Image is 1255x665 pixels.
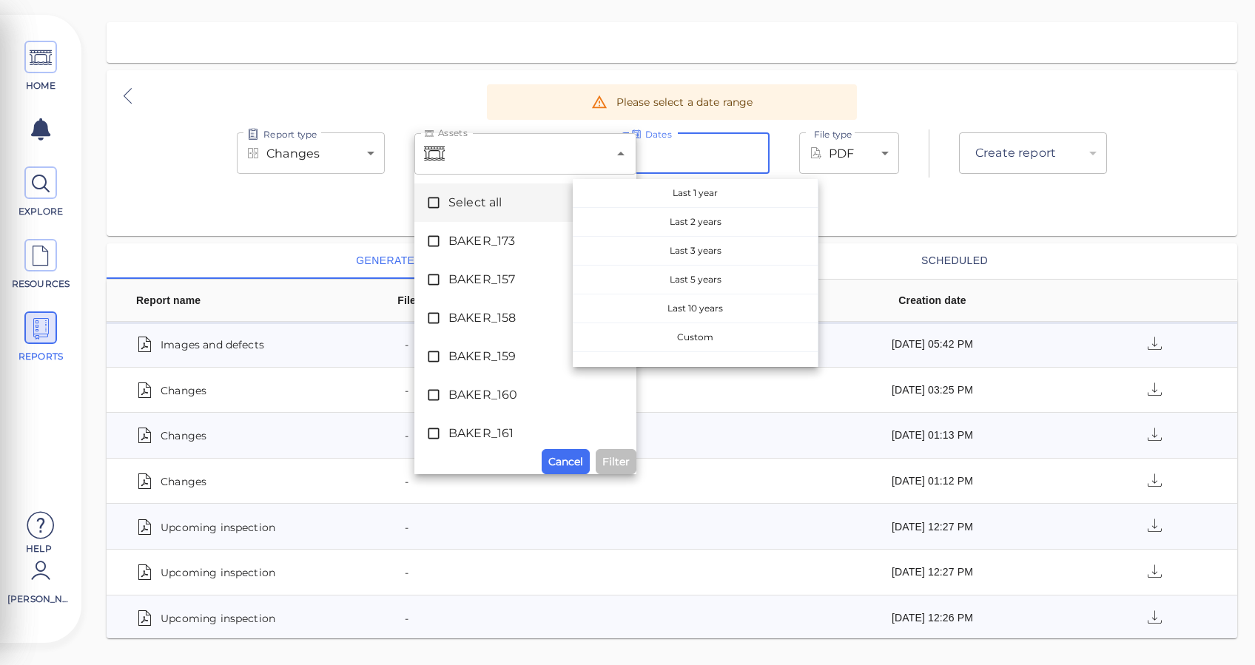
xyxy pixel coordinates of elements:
[793,550,1054,595] td: [DATE] 12:27 PM
[448,425,602,442] span: BAKER_161
[7,542,70,554] span: Help
[1192,598,1244,654] iframe: Chat
[161,379,206,400] span: Changes
[793,368,1054,413] td: [DATE] 03:25 PM
[237,132,385,174] div: Changes
[573,237,818,266] button: Last 3 years
[7,166,74,218] a: EXPLORE
[161,425,206,445] span: Changes
[161,470,206,491] span: Changes
[959,132,1107,174] div: Changes
[448,271,602,288] span: BAKER_157
[405,607,408,628] span: -
[7,311,74,363] a: REPORTS
[573,208,818,236] span: Last 2 years
[573,323,818,351] span: Custom
[573,179,818,207] span: Last 1 year
[161,334,264,354] span: Images and defects
[10,350,73,363] span: REPORTS
[405,425,408,445] span: -
[161,516,275,537] span: Upcoming inspection
[448,348,602,365] span: BAKER_159
[448,194,602,212] span: Select all
[107,280,368,322] th: Report name
[161,561,275,582] span: Upcoming inspection
[573,208,818,237] button: Last 2 years
[10,205,73,218] span: EXPLORE
[573,237,818,265] span: Last 3 years
[616,89,753,115] div: Please select a date range
[405,334,408,354] span: -
[602,453,630,470] span: Filter
[7,41,74,92] a: HOME
[793,280,1054,322] th: Creation date
[7,239,74,291] a: RESOURCES
[793,413,1054,459] td: [DATE] 01:13 PM
[448,386,602,404] span: BAKER_160
[7,593,70,606] span: [PERSON_NAME]
[266,146,320,161] span: Changes
[161,607,275,628] span: Upcoming inspection
[263,128,317,141] span: Report type
[548,453,583,470] span: Cancel
[672,243,1237,279] button: scheduled
[542,449,590,474] button: Cancel
[829,146,854,161] span: PDF
[814,128,852,141] span: File type
[799,132,899,174] div: Changes
[793,459,1054,504] td: [DATE] 01:12 PM
[368,280,793,322] th: File name
[405,379,408,400] span: -
[573,323,818,352] button: Custom
[793,322,1054,368] td: [DATE] 05:42 PM
[573,179,818,208] button: Last 1 year
[610,144,631,164] button: Close
[793,595,1054,641] td: [DATE] 12:26 PM
[573,266,818,294] button: Last 5 years
[793,504,1054,550] td: [DATE] 12:27 PM
[107,243,1237,279] div: basic tabs example
[448,232,602,250] span: BAKER_173
[10,277,73,291] span: RESOURCES
[10,79,73,92] span: HOME
[107,243,672,279] button: generated
[448,309,602,327] span: BAKER_158
[573,294,818,323] button: Last 10 years
[405,470,408,491] span: -
[405,561,408,582] span: -
[596,449,636,474] button: Filter
[645,128,672,141] span: Dates
[405,516,408,537] span: -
